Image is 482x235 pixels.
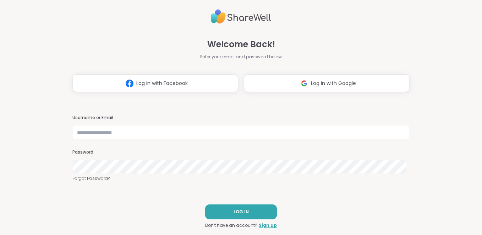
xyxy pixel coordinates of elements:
[311,80,356,87] span: Log in with Google
[211,6,271,27] img: ShareWell Logo
[72,149,410,155] h3: Password
[136,80,188,87] span: Log in with Facebook
[72,175,410,182] a: Forgot Password?
[72,115,410,121] h3: Username or Email
[72,74,238,92] button: Log in with Facebook
[234,209,249,215] span: LOG IN
[297,77,311,90] img: ShareWell Logomark
[200,54,282,60] span: Enter your email and password below
[244,74,410,92] button: Log in with Google
[207,38,275,51] span: Welcome Back!
[205,222,257,229] span: Don't have an account?
[205,204,277,219] button: LOG IN
[259,222,277,229] a: Sign up
[123,77,136,90] img: ShareWell Logomark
